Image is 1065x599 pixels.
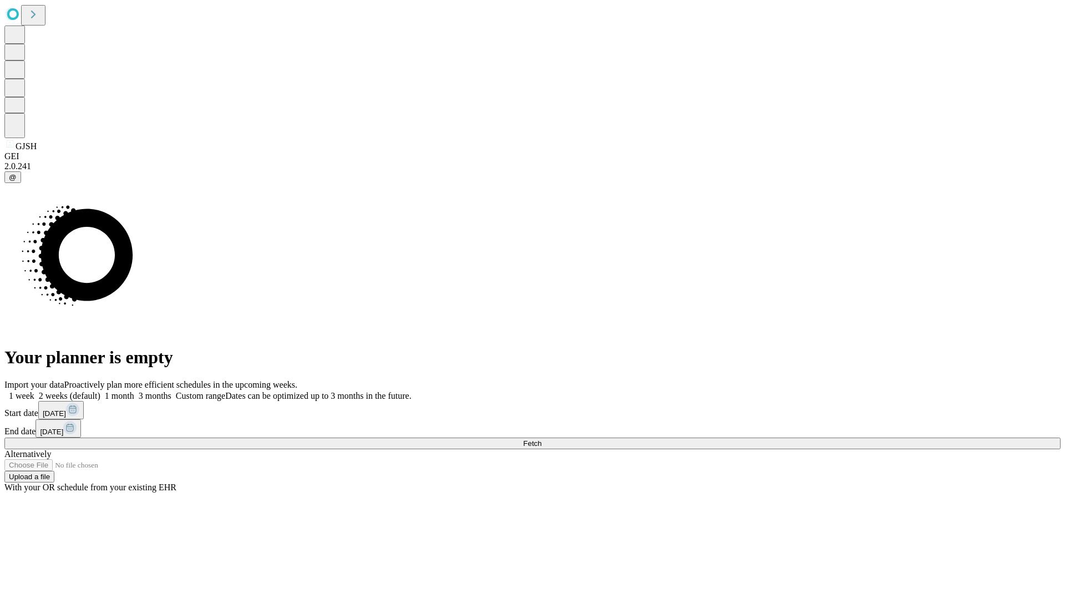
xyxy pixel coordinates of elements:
span: Dates can be optimized up to 3 months in the future. [225,391,411,400]
span: GJSH [16,141,37,151]
button: [DATE] [35,419,81,438]
div: End date [4,419,1061,438]
button: @ [4,171,21,183]
span: @ [9,173,17,181]
span: With your OR schedule from your existing EHR [4,483,176,492]
span: Custom range [176,391,225,400]
h1: Your planner is empty [4,347,1061,368]
div: GEI [4,151,1061,161]
span: [DATE] [40,428,63,436]
button: [DATE] [38,401,84,419]
span: 3 months [139,391,171,400]
button: Fetch [4,438,1061,449]
span: [DATE] [43,409,66,418]
span: 2 weeks (default) [39,391,100,400]
span: 1 week [9,391,34,400]
span: Fetch [523,439,541,448]
span: Alternatively [4,449,51,459]
span: 1 month [105,391,134,400]
span: Proactively plan more efficient schedules in the upcoming weeks. [64,380,297,389]
div: 2.0.241 [4,161,1061,171]
span: Import your data [4,380,64,389]
button: Upload a file [4,471,54,483]
div: Start date [4,401,1061,419]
